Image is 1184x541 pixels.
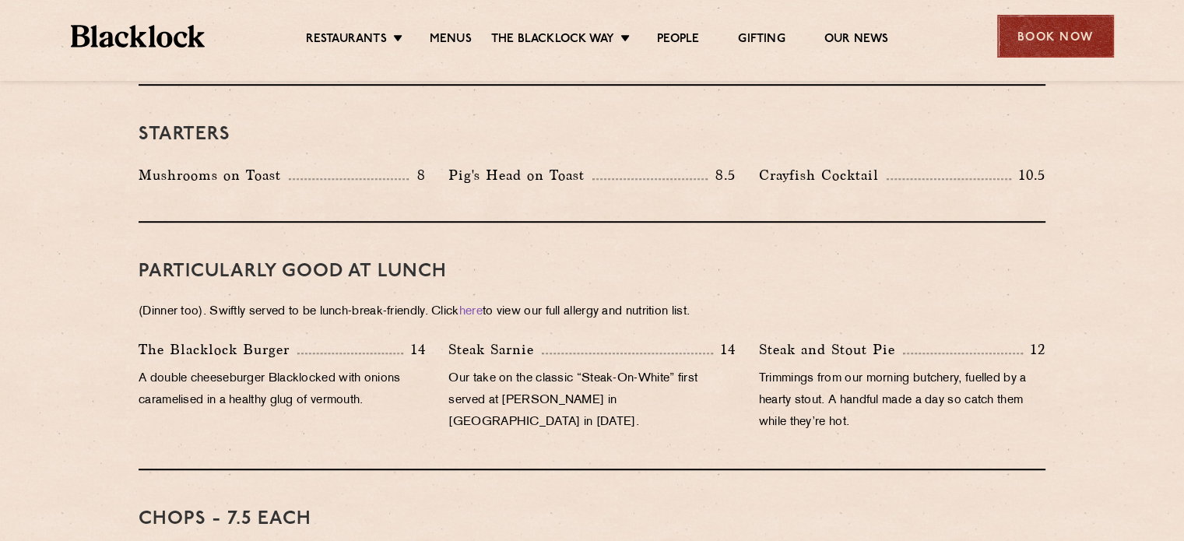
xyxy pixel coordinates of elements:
p: Our take on the classic “Steak-On-White” first served at [PERSON_NAME] in [GEOGRAPHIC_DATA] in [D... [448,368,735,434]
h3: Chops - 7.5 each [139,509,1045,529]
a: The Blacklock Way [491,32,614,49]
p: Mushrooms on Toast [139,164,289,186]
h3: PARTICULARLY GOOD AT LUNCH [139,262,1045,282]
p: The Blacklock Burger [139,339,297,360]
p: A double cheeseburger Blacklocked with onions caramelised in a healthy glug of vermouth. [139,368,425,412]
a: People [657,32,699,49]
p: 14 [713,339,736,360]
a: here [459,306,483,318]
div: Book Now [997,15,1114,58]
p: Steak Sarnie [448,339,542,360]
p: (Dinner too). Swiftly served to be lunch-break-friendly. Click to view our full allergy and nutri... [139,301,1045,323]
p: Steak and Stout Pie [759,339,903,360]
p: 8 [409,165,425,185]
h3: Starters [139,125,1045,145]
a: Menus [430,32,472,49]
p: 10.5 [1011,165,1045,185]
a: Restaurants [306,32,387,49]
p: 12 [1023,339,1045,360]
p: 8.5 [708,165,736,185]
p: 14 [403,339,426,360]
a: Gifting [738,32,785,49]
a: Our News [824,32,889,49]
p: Crayfish Cocktail [759,164,887,186]
p: Pig's Head on Toast [448,164,592,186]
img: BL_Textured_Logo-footer-cropped.svg [71,25,206,47]
p: Trimmings from our morning butchery, fuelled by a hearty stout. A handful made a day so catch the... [759,368,1045,434]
